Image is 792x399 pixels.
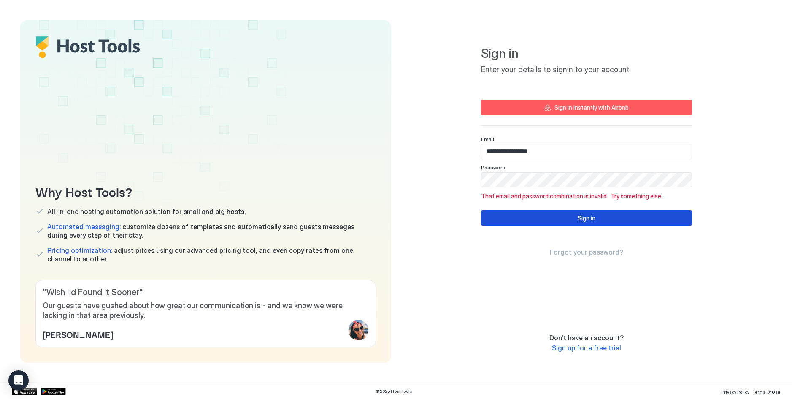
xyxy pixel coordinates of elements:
[552,344,621,353] a: Sign up for a free trial
[481,136,494,142] span: Email
[376,388,412,394] span: © 2025 Host Tools
[35,182,376,201] span: Why Host Tools?
[481,46,692,62] span: Sign in
[549,334,624,342] span: Don't have an account?
[481,144,692,159] input: Input Field
[349,320,369,340] div: profile
[47,223,121,231] span: Automated messaging:
[43,301,369,320] span: Our guests have gushed about how great our communication is - and we know we were lacking in that...
[8,370,29,391] div: Open Intercom Messenger
[47,246,112,255] span: Pricing optimization:
[550,248,623,257] a: Forgot your password?
[753,387,780,396] a: Terms Of Use
[481,100,692,115] button: Sign in instantly with Airbnb
[481,164,505,171] span: Password
[481,210,692,226] button: Sign in
[43,287,369,298] span: " Wish I'd Found It Sooner "
[41,388,66,395] a: Google Play Store
[481,193,692,200] span: That email and password combination is invalid. Try something else.
[753,389,780,394] span: Terms Of Use
[47,207,246,216] span: All-in-one hosting automation solution for small and big hosts.
[481,65,692,75] span: Enter your details to signin to your account
[43,328,113,340] span: [PERSON_NAME]
[722,387,749,396] a: Privacy Policy
[47,246,376,263] span: adjust prices using our advanced pricing tool, and even copy rates from one channel to another.
[481,173,692,187] input: Input Field
[12,388,37,395] a: App Store
[554,103,629,112] div: Sign in instantly with Airbnb
[578,214,595,223] div: Sign in
[722,389,749,394] span: Privacy Policy
[47,223,376,239] span: customize dozens of templates and automatically send guests messages during every step of their s...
